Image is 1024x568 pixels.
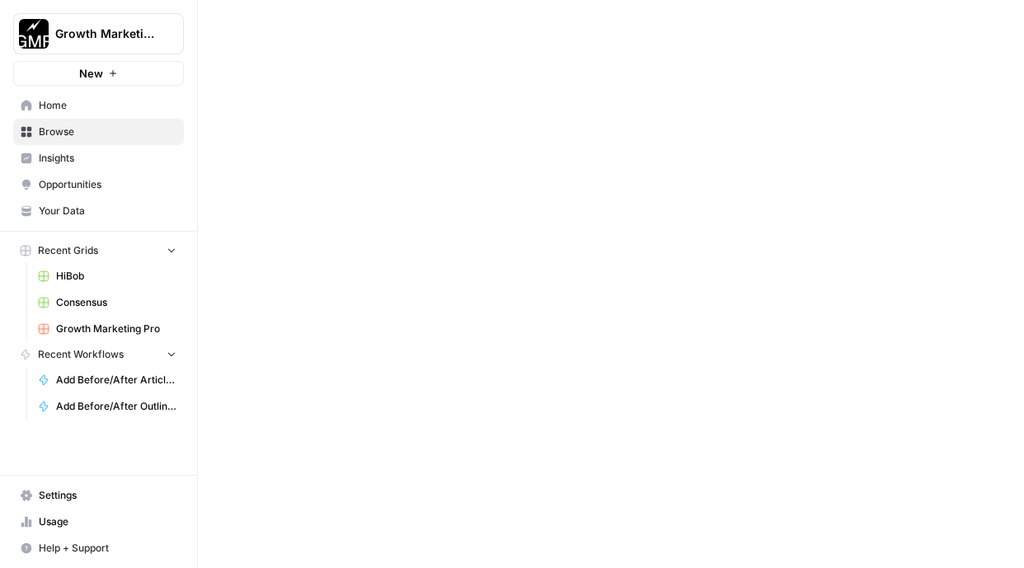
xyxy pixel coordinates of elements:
a: Growth Marketing Pro [31,316,184,342]
a: Settings [13,482,184,509]
button: Recent Workflows [13,342,184,367]
a: Add Before/After Outline to KB [31,393,184,420]
span: Growth Marketing Pro [55,26,155,42]
a: Browse [13,119,184,145]
span: Growth Marketing Pro [56,322,176,336]
span: Usage [39,514,176,529]
button: Help + Support [13,535,184,561]
a: Your Data [13,198,184,224]
span: New [79,65,103,82]
a: Insights [13,145,184,171]
a: HiBob [31,263,184,289]
a: Usage [13,509,184,535]
a: Consensus [31,289,184,316]
span: Browse [39,124,176,139]
span: Opportunities [39,177,176,192]
a: Opportunities [13,171,184,198]
span: HiBob [56,269,176,284]
span: Help + Support [39,541,176,556]
a: Home [13,92,184,119]
button: Workspace: Growth Marketing Pro [13,13,184,54]
span: Your Data [39,204,176,218]
span: Add Before/After Outline to KB [56,399,176,414]
a: Add Before/After Article to KB [31,367,184,393]
button: New [13,61,184,86]
span: Insights [39,151,176,166]
span: Consensus [56,295,176,310]
img: Growth Marketing Pro Logo [19,19,49,49]
span: Recent Grids [38,243,98,258]
button: Recent Grids [13,238,184,263]
span: Recent Workflows [38,347,124,362]
span: Add Before/After Article to KB [56,373,176,387]
span: Settings [39,488,176,503]
span: Home [39,98,176,113]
